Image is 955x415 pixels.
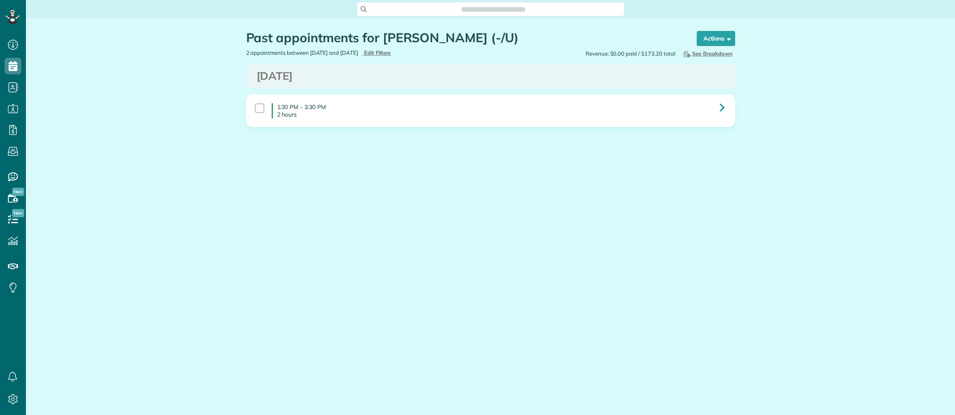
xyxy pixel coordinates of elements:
[272,103,363,118] h4: 1:30 PM - 3:30 PM
[586,50,675,58] span: Revenue: $0.00 paid / $173.20 total
[246,31,681,45] h1: Past appointments for [PERSON_NAME] (-/U)
[362,49,391,56] a: Edit Filters
[682,50,733,57] span: See Breakdown
[12,188,24,196] span: New
[680,49,735,58] button: See Breakdown
[364,49,391,56] span: Edit Filters
[12,209,24,217] span: New
[697,31,735,46] button: Actions
[470,5,517,13] span: Search ZenMaid…
[277,111,363,118] p: 2 hours
[257,70,725,82] h3: [DATE]
[240,49,491,57] div: 2 appointments between [DATE] and [DATE]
